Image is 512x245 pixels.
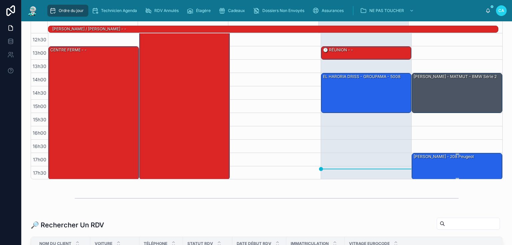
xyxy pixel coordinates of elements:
div: EL HARORIA DRISS - GROUPAMA - 5008 [321,73,411,113]
font: 16h00 [33,130,46,136]
div: Kris Absent / Michel Présent - - [52,26,127,32]
font: 14h00 [33,77,46,82]
font: Assurances [322,8,344,13]
font: RDV Annulés [154,8,179,13]
font: 🔎 Rechercher Un RDV [31,221,104,229]
font: [PERSON_NAME] - MATMUT - BMW série 2 [414,74,497,79]
font: 13h30 [33,63,46,69]
div: [PERSON_NAME] - MATMUT - BMW série 2 [412,73,502,113]
div: [PERSON_NAME] - 208 peugeot [412,153,502,179]
font: 15h30 [33,117,46,122]
font: 🕒 RÉUNION - - [323,47,353,52]
a: Dossiers Non Envoyés [251,5,309,17]
a: Technicien Agenda [90,5,142,17]
font: Ordre du jour [59,8,84,13]
font: CENTRE FERME - - [50,47,87,52]
font: Technicien Agenda [101,8,137,13]
a: RDV Annulés [143,5,183,17]
a: Cadeaux [217,5,250,17]
font: 13h00 [33,50,46,56]
a: Ordre du jour [47,5,88,17]
a: Assurances [310,5,348,17]
div: contenu déroulant [44,3,485,18]
a: NE PAS TOUCHER [358,5,417,17]
div: CENTRE FERME - - [49,47,139,179]
font: 17h00 [33,157,46,162]
font: 15h00 [33,103,46,109]
a: Étagère [185,5,215,17]
div: 🕒 RÉUNION - - [321,47,411,59]
font: Cadeaux [228,8,245,13]
font: 14h30 [33,90,46,96]
font: 17h30 [33,170,46,176]
img: Logo de l'application [27,5,39,16]
font: 12h30 [33,37,46,42]
font: CA [498,8,504,13]
font: Dossiers Non Envoyés [262,8,304,13]
font: 16h30 [33,143,46,149]
font: Étagère [196,8,211,13]
font: EL HARORIA DRISS - GROUPAMA - 5008 [323,74,400,79]
font: [PERSON_NAME] / [PERSON_NAME] - - [52,26,126,31]
font: [PERSON_NAME] - 208 peugeot [414,154,474,159]
font: NE PAS TOUCHER [369,8,404,13]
